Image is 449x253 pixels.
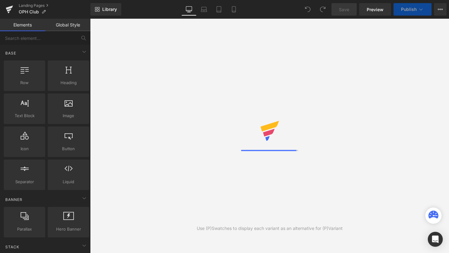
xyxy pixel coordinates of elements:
[6,112,43,119] span: Text Block
[434,3,447,16] button: More
[5,244,20,250] span: Stack
[50,79,87,86] span: Heading
[50,179,87,185] span: Liquid
[6,179,43,185] span: Separator
[226,3,241,16] a: Mobile
[211,3,226,16] a: Tablet
[197,225,343,232] div: Use (P)Swatches to display each variant as an alternative for (P)Variant
[5,197,23,203] span: Banner
[6,79,43,86] span: Row
[102,7,117,12] span: Library
[19,3,90,8] a: Landing Pages
[50,226,87,232] span: Hero Banner
[45,19,90,31] a: Global Style
[316,3,329,16] button: Redo
[19,9,39,14] span: OPH Club
[5,50,17,56] span: Base
[302,3,314,16] button: Undo
[196,3,211,16] a: Laptop
[50,112,87,119] span: Image
[367,6,384,13] span: Preview
[90,3,121,16] a: New Library
[181,3,196,16] a: Desktop
[6,226,43,232] span: Parallax
[428,232,443,247] div: Open Intercom Messenger
[401,7,417,12] span: Publish
[50,146,87,152] span: Button
[359,3,391,16] a: Preview
[339,6,349,13] span: Save
[393,3,432,16] button: Publish
[6,146,43,152] span: Icon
